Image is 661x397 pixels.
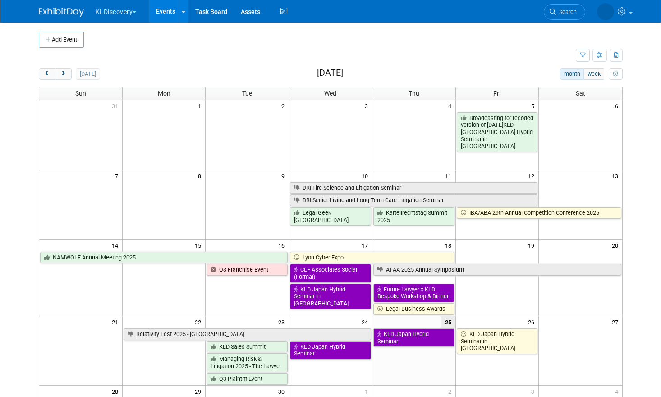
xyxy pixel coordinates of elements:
[493,90,500,97] span: Fri
[324,90,336,97] span: Wed
[290,252,454,263] a: Lyon Cyber Expo
[280,100,289,111] span: 2
[441,316,455,328] span: 25
[207,264,288,276] a: Q3 Franchise Event
[583,68,604,80] button: week
[114,170,122,181] span: 7
[361,316,372,328] span: 24
[409,90,419,97] span: Thu
[290,207,371,226] a: Legal Geek [GEOGRAPHIC_DATA]
[560,68,584,80] button: month
[290,194,537,206] a: DRI Senior Living and Long Term Care Litigation Seminar
[444,170,455,181] span: 11
[290,182,537,194] a: DRI Fire Science and Litigation Seminar
[75,90,86,97] span: Sun
[207,373,288,385] a: Q3 Plaintiff Event
[373,264,621,276] a: ATAA 2025 Annual Symposium
[55,68,72,80] button: next
[506,4,548,20] a: Search
[519,9,539,15] span: Search
[277,386,289,397] span: 30
[76,68,100,80] button: [DATE]
[613,71,619,77] i: Personalize Calendar
[290,341,371,360] a: KLD Japan Hybrid Seminar
[39,8,84,17] img: ExhibitDay
[373,303,454,315] a: Legal Business Awards
[361,170,372,181] span: 10
[457,207,621,219] a: IBA/ABA 29th Annual Competition Conference 2025
[447,100,455,111] span: 4
[530,386,538,397] span: 3
[242,90,252,97] span: Tue
[611,170,622,181] span: 13
[111,100,122,111] span: 31
[614,386,622,397] span: 4
[527,170,538,181] span: 12
[609,68,622,80] button: myCustomButton
[614,100,622,111] span: 6
[373,207,454,226] a: Kartellrechtstag Summit 2025
[527,316,538,328] span: 26
[373,328,454,347] a: KLD Japan Hybrid Seminar
[194,386,205,397] span: 29
[124,328,371,340] a: Relativity Fest 2025 - [GEOGRAPHIC_DATA]
[207,341,288,353] a: KLD Sales Summit
[194,316,205,328] span: 22
[361,240,372,251] span: 17
[194,240,205,251] span: 15
[40,252,288,263] a: NAMWOLF Annual Meeting 2025
[560,5,614,15] img: Brandon Steiger
[364,386,372,397] span: 1
[317,68,343,78] h2: [DATE]
[280,170,289,181] span: 9
[444,240,455,251] span: 18
[39,68,55,80] button: prev
[39,32,84,48] button: Add Event
[457,328,538,354] a: KLD Japan Hybrid Seminar in [GEOGRAPHIC_DATA]
[447,386,455,397] span: 2
[111,386,122,397] span: 28
[111,316,122,328] span: 21
[290,264,371,282] a: CLF Associates Social (Formal)
[277,240,289,251] span: 16
[373,284,454,302] a: Future Lawyer x KLD Bespoke Workshop & Dinner
[527,240,538,251] span: 19
[197,100,205,111] span: 1
[290,284,371,309] a: KLD Japan Hybrid Seminar in [GEOGRAPHIC_DATA]
[277,316,289,328] span: 23
[158,90,170,97] span: Mon
[530,100,538,111] span: 5
[364,100,372,111] span: 3
[611,316,622,328] span: 27
[207,353,288,372] a: Managing Risk & Litigation 2025 - The Lawyer
[197,170,205,181] span: 8
[576,90,585,97] span: Sat
[611,240,622,251] span: 20
[457,112,538,152] a: Broadcasting for recoded version of [DATE]KLD [GEOGRAPHIC_DATA] Hybrid Seminar in [GEOGRAPHIC_DATA]
[111,240,122,251] span: 14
